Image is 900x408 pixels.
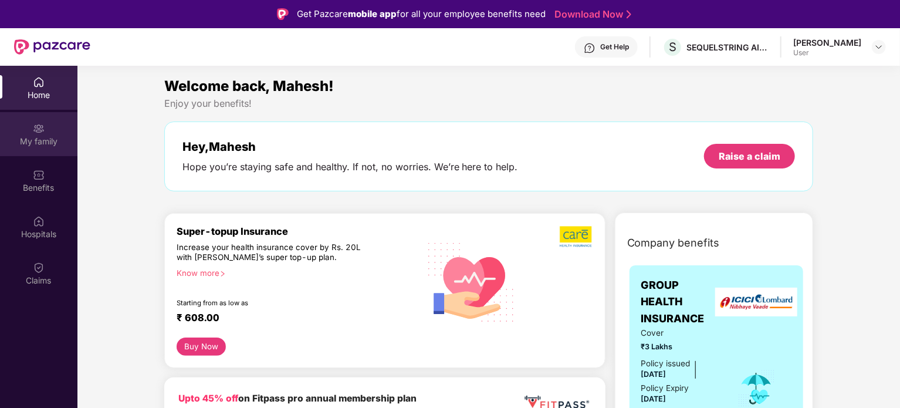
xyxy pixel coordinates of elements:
[33,169,45,181] img: svg+xml;base64,PHN2ZyBpZD0iQmVuZWZpdHMiIHhtbG5zPSJodHRwOi8vd3d3LnczLm9yZy8yMDAwL3N2ZyIgd2lkdGg9Ij...
[793,37,861,48] div: [PERSON_NAME]
[715,288,797,316] img: insurerLogo
[14,39,90,55] img: New Pazcare Logo
[33,76,45,88] img: svg+xml;base64,PHN2ZyBpZD0iSG9tZSIgeG1sbnM9Imh0dHA6Ly93d3cudzMub3JnLzIwMDAvc3ZnIiB3aWR0aD0iMjAiIG...
[297,7,546,21] div: Get Pazcare for all your employee benefits need
[177,338,226,356] button: Buy Now
[737,369,776,408] img: icon
[178,393,238,404] b: Upto 45% off
[177,225,419,237] div: Super-topup Insurance
[182,140,518,154] div: Hey, Mahesh
[686,42,769,53] div: SEQUELSTRING AI PRIVATE LIMITED
[33,215,45,227] img: svg+xml;base64,PHN2ZyBpZD0iSG9zcGl0YWxzIiB4bWxucz0iaHR0cDovL3d3dy53My5vcmcvMjAwMC9zdmciIHdpZHRoPS...
[641,277,722,327] span: GROUP HEALTH INSURANCE
[419,228,524,335] img: svg+xml;base64,PHN2ZyB4bWxucz0iaHR0cDovL3d3dy53My5vcmcvMjAwMC9zdmciIHhtbG5zOnhsaW5rPSJodHRwOi8vd3...
[182,161,518,173] div: Hope you’re staying safe and healthy. If not, no worries. We’re here to help.
[177,268,412,277] div: Know more
[641,327,722,339] span: Cover
[641,341,722,353] span: ₹3 Lakhs
[669,40,676,54] span: S
[164,77,334,95] span: Welcome back, Mahesh!
[560,225,593,248] img: b5dec4f62d2307b9de63beb79f102df3.png
[627,235,720,251] span: Company benefits
[641,370,666,379] span: [DATE]
[164,97,814,110] div: Enjoy your benefits!
[719,150,780,163] div: Raise a claim
[177,312,408,326] div: ₹ 608.00
[219,271,226,277] span: right
[554,8,628,21] a: Download Now
[874,42,884,52] img: svg+xml;base64,PHN2ZyBpZD0iRHJvcGRvd24tMzJ4MzIiIHhtbG5zPSJodHRwOi8vd3d3LnczLm9yZy8yMDAwL3N2ZyIgd2...
[33,123,45,134] img: svg+xml;base64,PHN2ZyB3aWR0aD0iMjAiIGhlaWdodD0iMjAiIHZpZXdCb3g9IjAgMCAyMCAyMCIgZmlsbD0ibm9uZSIgeG...
[600,42,629,52] div: Get Help
[627,8,631,21] img: Stroke
[641,382,689,394] div: Policy Expiry
[33,262,45,274] img: svg+xml;base64,PHN2ZyBpZD0iQ2xhaW0iIHhtbG5zPSJodHRwOi8vd3d3LnczLm9yZy8yMDAwL3N2ZyIgd2lkdGg9IjIwIi...
[793,48,861,58] div: User
[178,393,417,404] b: on Fitpass pro annual membership plan
[177,299,370,307] div: Starting from as low as
[277,8,289,20] img: Logo
[348,8,397,19] strong: mobile app
[641,394,666,403] span: [DATE]
[584,42,596,54] img: svg+xml;base64,PHN2ZyBpZD0iSGVscC0zMngzMiIgeG1sbnM9Imh0dHA6Ly93d3cudzMub3JnLzIwMDAvc3ZnIiB3aWR0aD...
[177,242,369,264] div: Increase your health insurance cover by Rs. 20L with [PERSON_NAME]’s super top-up plan.
[641,358,691,370] div: Policy issued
